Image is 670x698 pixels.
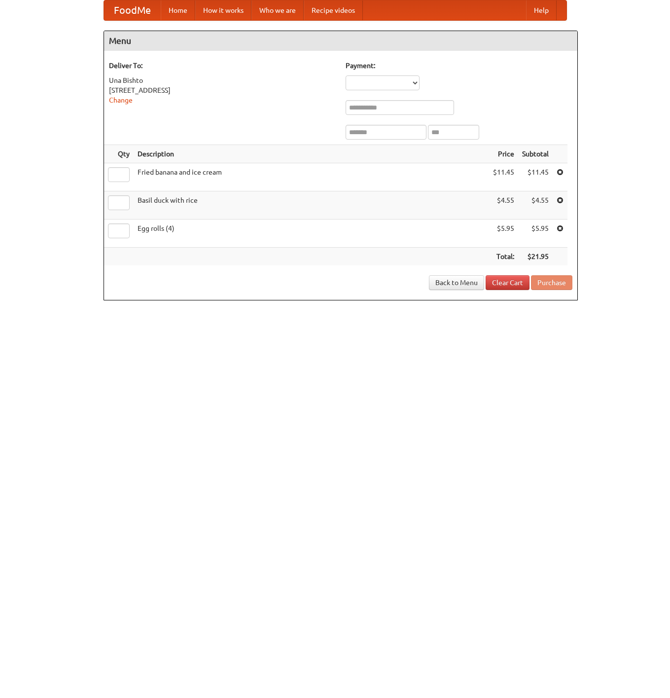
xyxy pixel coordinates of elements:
[486,275,529,290] a: Clear Cart
[531,275,572,290] button: Purchase
[109,85,336,95] div: [STREET_ADDRESS]
[489,145,518,163] th: Price
[489,191,518,220] td: $4.55
[304,0,363,20] a: Recipe videos
[104,31,577,51] h4: Menu
[429,275,484,290] a: Back to Menu
[489,220,518,248] td: $5.95
[518,145,553,163] th: Subtotal
[346,61,572,71] h5: Payment:
[518,191,553,220] td: $4.55
[526,0,557,20] a: Help
[134,191,489,220] td: Basil duck with rice
[161,0,195,20] a: Home
[109,75,336,85] div: Una Bishto
[195,0,251,20] a: How it works
[109,61,336,71] h5: Deliver To:
[518,248,553,266] th: $21.95
[251,0,304,20] a: Who we are
[134,220,489,248] td: Egg rolls (4)
[489,163,518,191] td: $11.45
[104,145,134,163] th: Qty
[134,163,489,191] td: Fried banana and ice cream
[518,163,553,191] td: $11.45
[489,248,518,266] th: Total:
[518,220,553,248] td: $5.95
[134,145,489,163] th: Description
[109,96,133,104] a: Change
[104,0,161,20] a: FoodMe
